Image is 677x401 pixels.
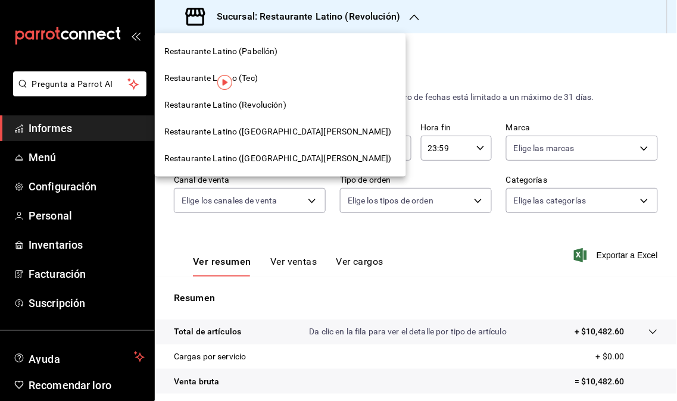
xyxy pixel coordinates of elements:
font: Restaurante Latino (Tec) [164,73,258,83]
div: Restaurante Latino (Revolución) [155,92,406,118]
div: Restaurante Latino (Tec) [155,65,406,92]
div: Restaurante Latino ([GEOGRAPHIC_DATA][PERSON_NAME]) [155,145,406,172]
font: Restaurante Latino ([GEOGRAPHIC_DATA][PERSON_NAME]) [164,127,392,136]
font: Restaurante Latino (Revolución) [164,100,286,109]
img: Marcador de información sobre herramientas [217,75,232,90]
div: Restaurante Latino ([GEOGRAPHIC_DATA][PERSON_NAME]) [155,118,406,145]
font: Restaurante Latino ([GEOGRAPHIC_DATA][PERSON_NAME]) [164,153,392,163]
div: Restaurante Latino (Pabellón) [155,38,406,65]
font: Restaurante Latino (Pabellón) [164,46,278,56]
